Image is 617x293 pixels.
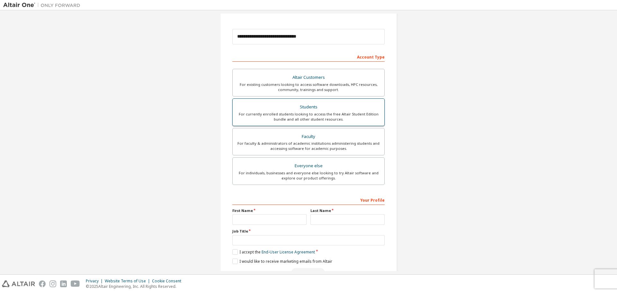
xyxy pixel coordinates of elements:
div: For existing customers looking to access software downloads, HPC resources, community, trainings ... [237,82,380,92]
div: For individuals, businesses and everyone else looking to try Altair software and explore our prod... [237,170,380,181]
img: linkedin.svg [60,280,67,287]
a: End-User License Agreement [262,249,315,255]
div: Website Terms of Use [105,279,152,284]
label: Last Name [310,208,385,213]
div: Cookie Consent [152,279,185,284]
div: Read and acccept EULA to continue [232,268,385,278]
div: Faculty [237,132,380,141]
div: Students [237,103,380,112]
p: © 2025 Altair Engineering, Inc. All Rights Reserved. [86,284,185,289]
div: Everyone else [237,161,380,170]
img: instagram.svg [49,280,56,287]
img: facebook.svg [39,280,46,287]
img: altair_logo.svg [2,280,35,287]
div: Your Profile [232,195,385,205]
img: Altair One [3,2,84,8]
label: First Name [232,208,307,213]
label: Job Title [232,229,385,234]
div: Altair Customers [237,73,380,82]
img: youtube.svg [71,280,80,287]
div: For currently enrolled students looking to access the free Altair Student Edition bundle and all ... [237,112,380,122]
div: For faculty & administrators of academic institutions administering students and accessing softwa... [237,141,380,151]
div: Privacy [86,279,105,284]
label: I would like to receive marketing emails from Altair [232,259,332,264]
div: Account Type [232,51,385,62]
label: I accept the [232,249,315,255]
